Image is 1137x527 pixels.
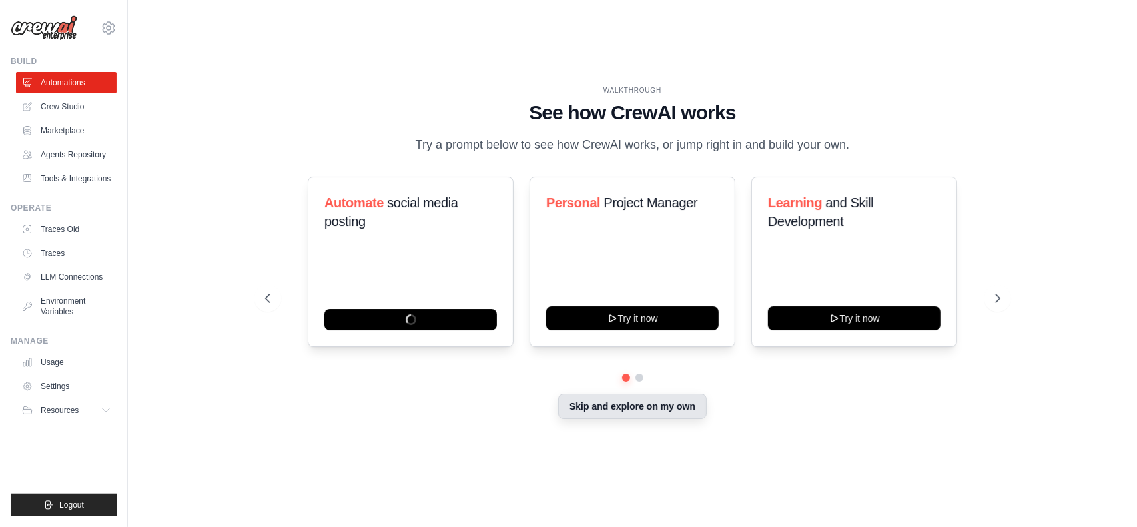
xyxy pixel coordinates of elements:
a: Crew Studio [16,96,117,117]
button: Resources [16,400,117,421]
a: Environment Variables [16,290,117,322]
span: Resources [41,405,79,416]
span: Automate [324,195,384,210]
a: Agents Repository [16,144,117,165]
span: Project Manager [603,195,697,210]
span: and Skill Development [768,195,873,229]
a: Traces Old [16,219,117,240]
div: Build [11,56,117,67]
a: Automations [16,72,117,93]
a: LLM Connections [16,266,117,288]
button: Try it now [546,306,719,330]
span: social media posting [324,195,458,229]
button: Logout [11,494,117,516]
a: Marketplace [16,120,117,141]
p: Try a prompt below to see how CrewAI works, or jump right in and build your own. [409,135,857,155]
a: Tools & Integrations [16,168,117,189]
img: Logo [11,15,77,41]
a: Settings [16,376,117,397]
a: Usage [16,352,117,373]
h1: See how CrewAI works [265,101,1000,125]
button: Skip and explore on my own [558,394,707,419]
div: WALKTHROUGH [265,85,1000,95]
a: Traces [16,243,117,264]
span: Logout [59,500,84,510]
div: Operate [11,203,117,213]
span: Learning [768,195,822,210]
div: Manage [11,336,117,346]
span: Personal [546,195,600,210]
iframe: Chat Widget [1070,463,1137,527]
button: Try it now [768,306,941,330]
